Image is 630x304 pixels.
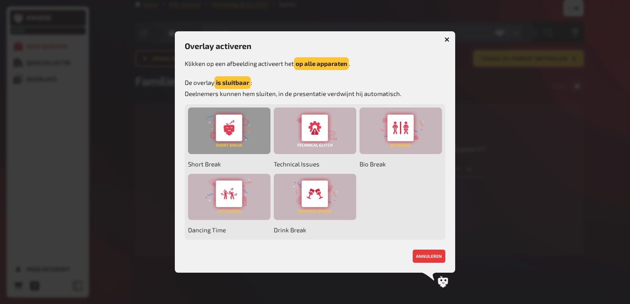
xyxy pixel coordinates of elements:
[188,108,270,154] div: Short Break
[360,157,442,171] span: Bio Break
[185,76,445,98] p: De overlay : Deelnemers kunnen hem sluiten, in de presentatie verdwijnt hij automatisch.
[360,108,442,154] div: Bio Break
[294,57,349,70] button: op alle apparaten
[274,174,356,220] div: Drink Break
[188,157,270,171] span: Short Break
[185,41,445,51] h3: Overlay activeren
[274,223,356,236] span: Drink Break
[214,76,251,89] button: is sluitbaar
[188,174,270,220] div: Dancing Time
[413,250,445,263] button: Annuleren
[188,223,270,236] span: Dancing Time
[185,57,445,70] p: Klikken op een afbeelding activeert het .
[274,157,356,171] span: Technical Issues
[274,108,356,154] div: Technical Issues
